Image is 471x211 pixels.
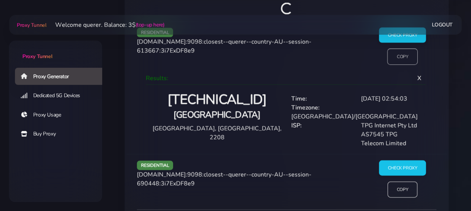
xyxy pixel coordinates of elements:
span: [DOMAIN_NAME]:9098:closest--querer--country-AU--session-690448:3i7ExDF8e9 [137,170,311,188]
a: Proxy Tunnel [9,41,102,60]
a: Proxy Tunnel [15,19,46,31]
div: [DATE] 02:54:03 [356,94,426,103]
div: Timezone: [287,103,426,112]
span: [GEOGRAPHIC_DATA], [GEOGRAPHIC_DATA], 2208 [153,124,282,141]
a: Dedicated 5G Devices [15,87,108,104]
a: (top-up here) [135,21,164,29]
span: Results: [146,74,168,82]
input: Check Proxy [379,28,426,43]
h2: [TECHNICAL_ID] [152,91,282,109]
a: Logout [432,18,453,32]
div: AS7545 TPG Telecom Limited [356,130,426,148]
div: TPG Internet Pty Ltd [356,121,426,130]
span: Proxy Tunnel [17,22,46,29]
span: residential [137,161,173,170]
input: Copy [387,182,417,198]
span: [DOMAIN_NAME]:9098:closest--querer--country-AU--session-613667:3i7ExDF8e9 [137,38,311,55]
input: Copy [387,49,418,65]
h4: [GEOGRAPHIC_DATA] [152,109,282,121]
a: Proxy Usage [15,106,108,124]
div: ISP: [287,121,357,130]
span: X [411,68,427,88]
a: Buy Proxy [15,125,108,143]
iframe: Webchat Widget [435,175,462,202]
div: [GEOGRAPHIC_DATA]/[GEOGRAPHIC_DATA] [287,112,426,121]
li: Welcome querer. Balance: 3$ [46,20,164,29]
input: Check Proxy [379,160,426,176]
span: Proxy Tunnel [22,53,52,60]
div: Time: [287,94,357,103]
a: Proxy Generator [15,68,108,85]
